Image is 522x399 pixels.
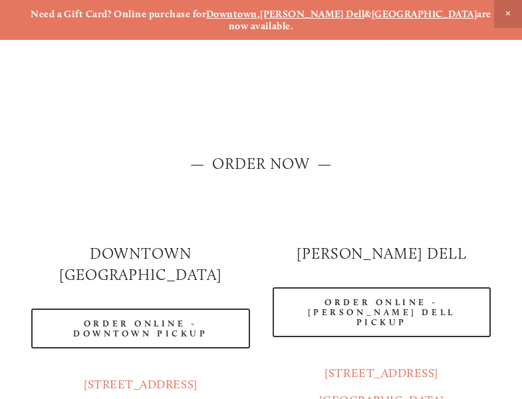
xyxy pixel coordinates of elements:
strong: , [257,8,260,20]
a: [STREET_ADDRESS] [84,377,197,392]
a: Downtown [206,8,257,20]
strong: & [364,8,371,20]
a: [PERSON_NAME] Dell [260,8,364,20]
strong: Need a Gift Card? Online purchase for [31,8,206,20]
a: [GEOGRAPHIC_DATA] [372,8,477,20]
a: Order Online - [PERSON_NAME] Dell Pickup [273,287,491,337]
h2: — ORDER NOW — [31,154,491,175]
h2: [PERSON_NAME] DELL [273,243,491,265]
strong: are now available. [229,8,493,32]
a: [STREET_ADDRESS] [325,366,438,380]
h2: Downtown [GEOGRAPHIC_DATA] [31,243,249,286]
a: Order Online - Downtown pickup [31,309,249,348]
